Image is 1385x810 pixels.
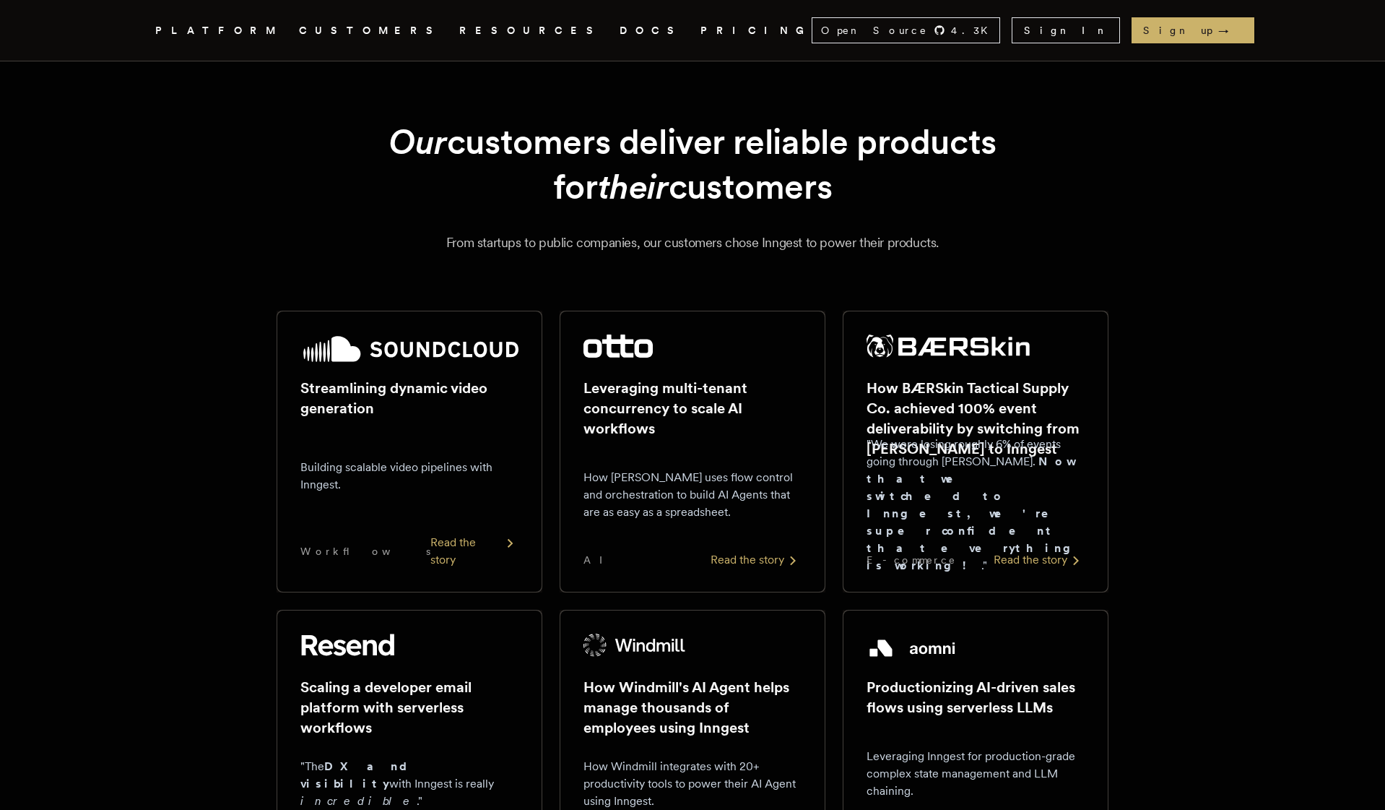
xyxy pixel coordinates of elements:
[843,311,1108,593] a: BÆRSkin Tactical Supply Co. logoHow BÆRSkin Tactical Supply Co. achieved 100% event deliverabilit...
[700,22,812,40] a: PRICING
[1012,17,1120,43] a: Sign In
[300,335,518,363] img: SoundCloud
[867,677,1085,718] h2: Productionizing AI-driven sales flows using serverless LLMs
[951,23,997,38] span: 4.3 K
[560,311,825,593] a: Otto logoLeveraging multi-tenant concurrency to scale AI workflowsHow [PERSON_NAME] uses flow con...
[994,551,1085,569] div: Read the story
[583,677,802,738] h2: How Windmill's AI Agent helps manage thousands of employees using Inngest
[430,534,518,569] div: Read the story
[299,22,442,40] a: CUSTOMERS
[583,758,802,810] p: How Windmill integrates with 20+ productivity tools to power their AI Agent using Inngest.
[583,378,802,439] h2: Leveraging multi-tenant concurrency to scale AI workflows
[300,758,518,810] p: "The with Inngest is really ."
[867,634,958,663] img: Aomni
[867,436,1085,574] p: "We were losing roughly 6% of events going through [PERSON_NAME]. ."
[583,553,615,567] span: AI
[711,551,802,569] div: Read the story
[867,748,1085,800] p: Leveraging Inngest for production-grade complex state management and LLM chaining.
[173,233,1212,253] p: From startups to public companies, our customers chose Inngest to power their products.
[277,311,542,593] a: SoundCloud logoStreamlining dynamic video generationBuilding scalable video pipelines with Innges...
[583,634,686,657] img: Windmill
[867,454,1082,572] strong: Now that we switched to Inngest, we're super confident that everything is working!
[459,22,602,40] button: RESOURCES
[598,165,669,207] em: their
[300,544,430,559] span: Workflows
[821,23,928,38] span: Open Source
[300,759,420,790] strong: DX and visibility
[300,378,518,418] h2: Streamlining dynamic video generation
[300,634,394,657] img: Resend
[311,119,1074,210] h1: customers deliver reliable products for customers
[620,22,683,40] a: DOCS
[583,469,802,521] p: How [PERSON_NAME] uses flow control and orchestration to build AI Agents that are as easy as a sp...
[583,335,653,358] img: Otto
[867,553,956,567] span: E-commerce
[300,677,518,738] h2: Scaling a developer email platform with serverless workflows
[867,378,1085,459] h2: How BÆRSkin Tactical Supply Co. achieved 100% event deliverability by switching from [PERSON_NAME...
[867,335,1030,358] img: BÆRSkin Tactical Supply Co.
[1218,23,1243,38] span: →
[1132,17,1254,43] a: Sign up
[388,121,447,163] em: Our
[155,22,282,40] button: PLATFORM
[300,794,417,808] em: incredible
[300,459,518,494] p: Building scalable video pipelines with Inngest.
